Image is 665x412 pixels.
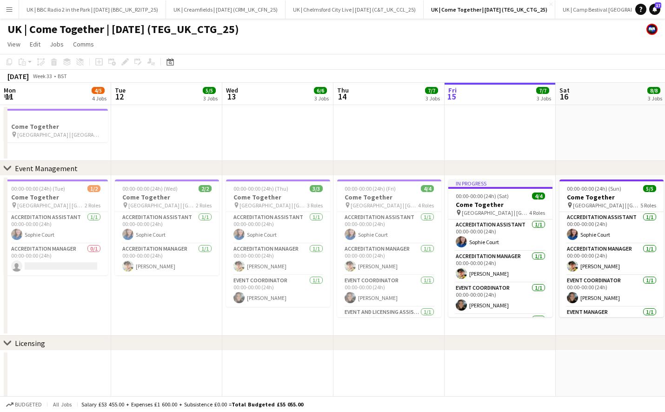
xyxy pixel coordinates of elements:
span: 4/4 [532,193,545,199]
span: 4/5 [92,87,105,94]
span: 00:00-00:00 (24h) (Thu) [233,185,288,192]
div: 3 Jobs [314,95,329,102]
button: Budgeted [5,399,43,410]
span: All jobs [51,401,73,408]
span: 14 [336,91,349,102]
span: 5 Roles [640,202,656,209]
span: 3/3 [310,185,323,192]
span: Fri [448,86,457,94]
span: 7/7 [536,87,549,94]
div: [DATE] [7,72,29,81]
span: Mon [4,86,16,94]
span: Jobs [50,40,64,48]
span: 00:00-00:00 (24h) (Wed) [122,185,178,192]
app-card-role: Event Coordinator1/100:00-00:00 (24h)[PERSON_NAME] [337,275,441,307]
span: 5/5 [643,185,656,192]
app-job-card: Come Together [GEOGRAPHIC_DATA] | [GEOGRAPHIC_DATA], [GEOGRAPHIC_DATA] [4,109,108,142]
app-card-role: Accreditation Manager1/100:00-00:00 (24h)[PERSON_NAME] [226,244,330,275]
app-card-role: Accreditation Assistant1/100:00-00:00 (24h)Sophie Court [337,212,441,244]
span: Tue [115,86,126,94]
app-card-role: Accreditation Manager0/100:00-00:00 (24h) [4,244,108,275]
span: 6/6 [314,87,327,94]
h3: Come Together [4,193,108,201]
div: 3 Jobs [203,95,218,102]
span: [GEOGRAPHIC_DATA] | [GEOGRAPHIC_DATA], [GEOGRAPHIC_DATA] [462,209,529,216]
h3: Come Together [115,193,219,201]
a: 17 [649,4,660,15]
span: Comms [73,40,94,48]
span: 2/2 [199,185,212,192]
h3: Come Together [226,193,330,201]
app-job-card: 00:00-00:00 (24h) (Thu)3/3Come Together [GEOGRAPHIC_DATA] | [GEOGRAPHIC_DATA], [GEOGRAPHIC_DATA]3... [226,179,330,307]
span: 7/7 [425,87,438,94]
app-card-role: Accreditation Assistant1/100:00-00:00 (24h)Sophie Court [226,212,330,244]
app-card-role: Accreditation Assistant1/100:00-00:00 (24h)Sophie Court [448,219,552,251]
span: Edit [30,40,40,48]
app-job-card: In progress00:00-00:00 (24h) (Sat)4/4Come Together [GEOGRAPHIC_DATA] | [GEOGRAPHIC_DATA], [GEOGRA... [448,179,552,317]
div: 3 Jobs [537,95,551,102]
span: 8/8 [647,87,660,94]
app-card-role: Event Manager1/100:00-00:00 (24h) [559,307,664,339]
app-job-card: 00:00-00:00 (24h) (Sun)5/5Come Together [GEOGRAPHIC_DATA] | [GEOGRAPHIC_DATA], [GEOGRAPHIC_DATA]5... [559,179,664,317]
app-card-role: Event Coordinator1/100:00-00:00 (24h)[PERSON_NAME] [448,283,552,314]
h3: Come Together [448,200,552,209]
span: 00:00-00:00 (24h) (Sun) [567,185,621,192]
span: Sat [559,86,570,94]
app-job-card: 00:00-00:00 (24h) (Tue)1/2Come Together [GEOGRAPHIC_DATA] | [GEOGRAPHIC_DATA], [GEOGRAPHIC_DATA]2... [4,179,108,275]
app-job-card: 00:00-00:00 (24h) (Fri)4/4Come Together [GEOGRAPHIC_DATA] | [GEOGRAPHIC_DATA], [GEOGRAPHIC_DATA]4... [337,179,441,317]
span: View [7,40,20,48]
span: Budgeted [15,401,42,408]
app-card-role: Accreditation Manager1/100:00-00:00 (24h)[PERSON_NAME] [115,244,219,275]
app-card-role: Event and Licensing Assistant1/100:00-00:00 (24h) [337,307,441,339]
div: In progress [448,179,552,187]
span: [GEOGRAPHIC_DATA] | [GEOGRAPHIC_DATA], [GEOGRAPHIC_DATA] [128,202,196,209]
app-card-role: Accreditation Assistant1/100:00-00:00 (24h)Sophie Court [115,212,219,244]
span: Wed [226,86,238,94]
div: Event Management [15,164,78,173]
span: 12 [113,91,126,102]
span: 13 [225,91,238,102]
span: 00:00-00:00 (24h) (Fri) [345,185,396,192]
app-card-role: Accreditation Assistant1/100:00-00:00 (24h)Sophie Court [4,212,108,244]
span: 4 Roles [418,202,434,209]
app-card-role: Accreditation Assistant1/100:00-00:00 (24h)Sophie Court [559,212,664,244]
span: 00:00-00:00 (24h) (Sat) [456,193,509,199]
div: 4 Jobs [92,95,106,102]
span: 4/4 [421,185,434,192]
app-card-role: Accreditation Manager1/100:00-00:00 (24h)[PERSON_NAME] [559,244,664,275]
h3: Come Together [559,193,664,201]
a: Jobs [46,38,67,50]
button: UK | Come Together | [DATE] (TEG_UK_CTG_25) [424,0,555,19]
button: UK | Creamfields | [DATE] (CRM_UK_CFN_25) [166,0,286,19]
span: 11 [2,91,16,102]
span: [GEOGRAPHIC_DATA] | [GEOGRAPHIC_DATA], [GEOGRAPHIC_DATA] [573,202,640,209]
button: UK | Chelmsford City Live | [DATE] (C&T_UK_CCL_25) [286,0,424,19]
span: 1/2 [87,185,100,192]
h1: UK | Come Together | [DATE] (TEG_UK_CTG_25) [7,22,239,36]
span: [GEOGRAPHIC_DATA] | [GEOGRAPHIC_DATA], [GEOGRAPHIC_DATA] [17,202,85,209]
span: [GEOGRAPHIC_DATA] | [GEOGRAPHIC_DATA], [GEOGRAPHIC_DATA] [17,131,100,138]
span: [GEOGRAPHIC_DATA] | [GEOGRAPHIC_DATA], [GEOGRAPHIC_DATA] [351,202,418,209]
div: BST [58,73,67,80]
div: 3 Jobs [426,95,440,102]
span: 4 Roles [529,209,545,216]
span: 3 Roles [307,202,323,209]
span: 5/5 [203,87,216,94]
span: 15 [447,91,457,102]
div: 00:00-00:00 (24h) (Wed)2/2Come Together [GEOGRAPHIC_DATA] | [GEOGRAPHIC_DATA], [GEOGRAPHIC_DATA]2... [115,179,219,275]
div: Salary £53 455.00 + Expenses £1 600.00 + Subsistence £0.00 = [81,401,303,408]
span: Total Budgeted £55 055.00 [232,401,303,408]
h3: Come Together [4,122,108,131]
a: Edit [26,38,44,50]
span: Thu [337,86,349,94]
a: View [4,38,24,50]
app-card-role: Accreditation Manager1/100:00-00:00 (24h)[PERSON_NAME] [448,251,552,283]
span: Week 33 [31,73,54,80]
app-card-role: Event Coordinator1/100:00-00:00 (24h)[PERSON_NAME] [559,275,664,307]
a: Comms [69,38,98,50]
span: 2 Roles [85,202,100,209]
